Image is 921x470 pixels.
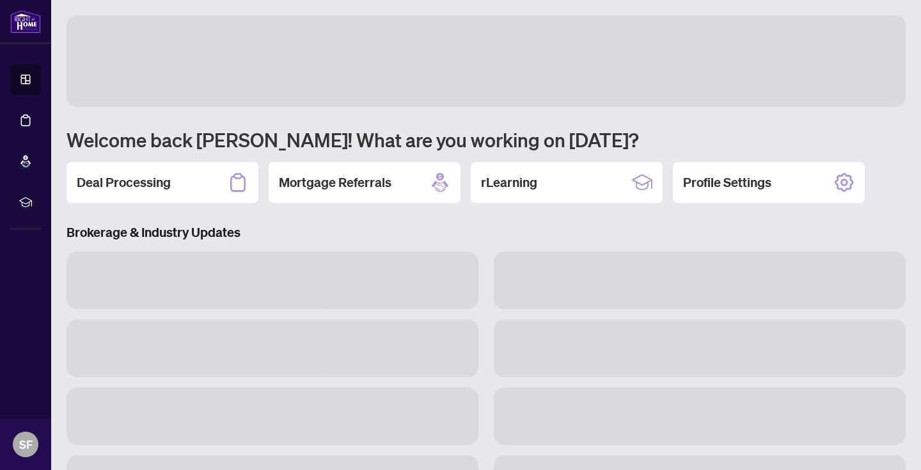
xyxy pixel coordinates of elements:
h2: Deal Processing [77,174,171,191]
h3: Brokerage & Industry Updates [67,223,906,241]
h2: Profile Settings [683,174,771,191]
span: SF [19,435,33,453]
h1: Welcome back [PERSON_NAME]! What are you working on [DATE]? [67,127,906,152]
h2: Mortgage Referrals [279,174,391,191]
img: logo [10,10,41,33]
h2: rLearning [481,174,537,191]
